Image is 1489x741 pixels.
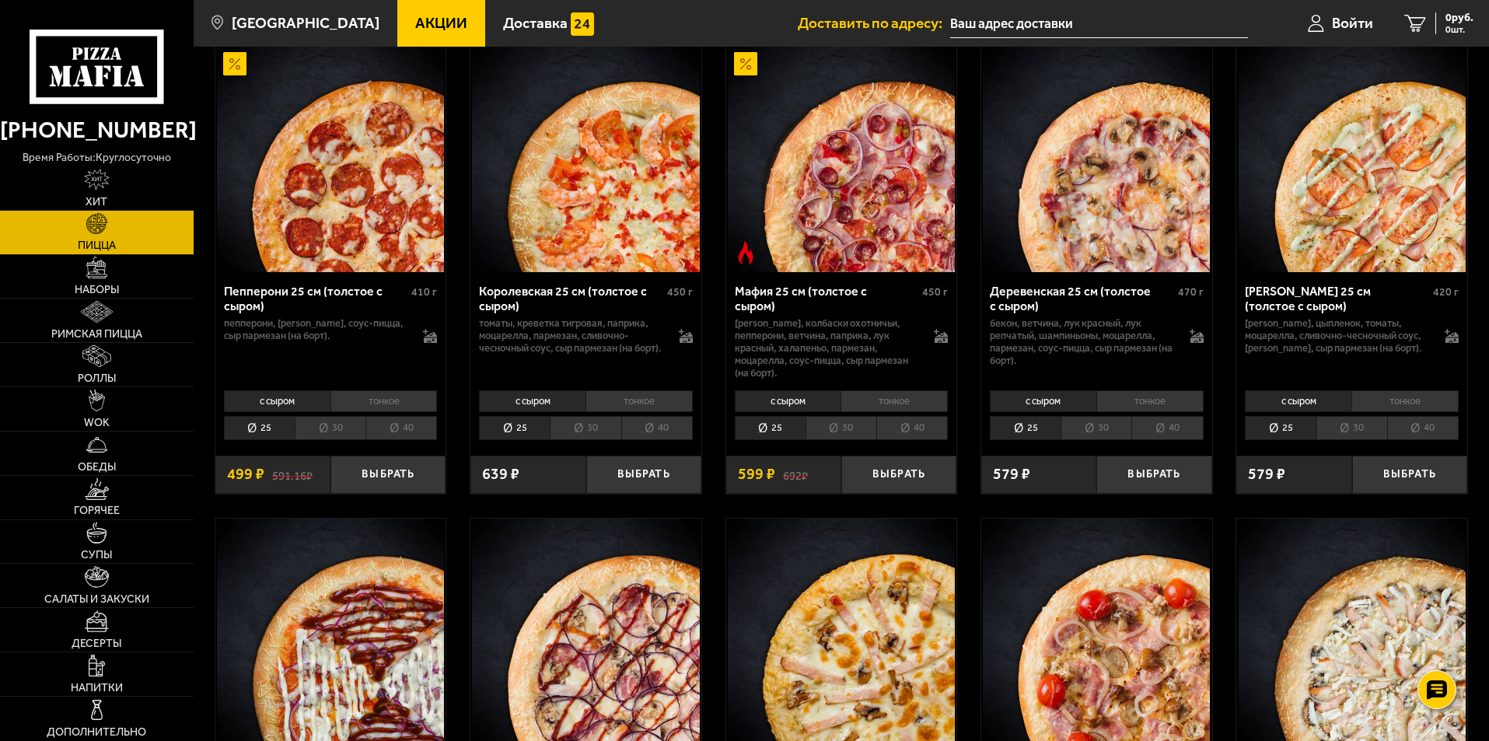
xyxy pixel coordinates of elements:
li: 30 [1316,416,1387,440]
span: Обеды [78,462,116,473]
span: Дополнительно [47,727,146,738]
li: 40 [1387,416,1459,440]
span: Горячее [74,505,120,516]
img: 15daf4d41897b9f0e9f617042186c801.svg [571,12,594,36]
span: Акции [415,16,467,30]
li: 30 [550,416,620,440]
li: 25 [735,416,806,440]
a: Чикен Ранч 25 см (толстое с сыром) [1236,45,1467,272]
span: 420 г [1433,285,1459,299]
button: Выбрать [1352,456,1467,494]
li: 25 [1245,416,1316,440]
span: Салаты и закуски [44,594,149,605]
li: 40 [621,416,693,440]
img: Акционный [223,52,246,75]
span: Хит [86,197,107,208]
span: Супы [81,550,112,561]
div: Деревенская 25 см (толстое с сыром) [990,284,1174,313]
img: Мафия 25 см (толстое с сыром) [728,45,955,272]
li: 30 [806,416,876,440]
li: тонкое [330,390,438,412]
div: Мафия 25 см (толстое с сыром) [735,284,919,313]
span: WOK [84,418,110,428]
span: 639 ₽ [482,467,519,482]
button: Выбрать [586,456,701,494]
button: Выбрать [1096,456,1211,494]
span: Пицца [78,240,116,251]
span: Десерты [72,638,121,649]
a: АкционныйПепперони 25 см (толстое с сыром) [215,45,446,272]
a: Деревенская 25 см (толстое с сыром) [981,45,1212,272]
li: 25 [990,416,1061,440]
span: Роллы [78,373,116,384]
div: Королевская 25 см (толстое с сыром) [479,284,663,313]
span: 499 ₽ [227,467,264,482]
span: [GEOGRAPHIC_DATA] [232,16,379,30]
img: Королевская 25 см (толстое с сыром) [472,45,699,272]
li: 30 [295,416,365,440]
img: Акционный [734,52,757,75]
img: Пепперони 25 см (толстое с сыром) [217,45,444,272]
li: тонкое [1351,390,1459,412]
div: [PERSON_NAME] 25 см (толстое с сыром) [1245,284,1429,313]
li: с сыром [735,390,841,412]
p: томаты, креветка тигровая, паприка, моцарелла, пармезан, сливочно-чесночный соус, сыр пармезан (н... [479,317,663,355]
button: Выбрать [330,456,446,494]
li: 25 [224,416,295,440]
span: 410 г [411,285,437,299]
li: с сыром [990,390,1096,412]
input: Ваш адрес доставки [950,9,1248,38]
li: 40 [365,416,437,440]
img: Острое блюдо [734,241,757,264]
li: с сыром [1245,390,1351,412]
a: Королевская 25 см (толстое с сыром) [470,45,701,272]
li: тонкое [585,390,693,412]
span: Доставить по адресу: [798,16,950,30]
s: 692 ₽ [783,467,808,482]
span: 0 руб. [1445,12,1473,23]
a: АкционныйОстрое блюдоМафия 25 см (толстое с сыром) [726,45,957,272]
span: Напитки [71,683,123,694]
li: 40 [876,416,948,440]
button: Выбрать [841,456,956,494]
li: тонкое [1096,390,1204,412]
span: Доставка [503,16,568,30]
li: 25 [479,416,550,440]
span: Войти [1332,16,1373,30]
s: 591.16 ₽ [272,467,313,482]
img: Деревенская 25 см (толстое с сыром) [983,45,1210,272]
span: 0 шт. [1445,25,1473,34]
span: Римская пицца [51,329,142,340]
span: 450 г [667,285,693,299]
li: с сыром [479,390,585,412]
div: Пепперони 25 см (толстое с сыром) [224,284,408,313]
p: [PERSON_NAME], колбаски охотничьи, пепперони, ветчина, паприка, лук красный, халапеньо, пармезан,... [735,317,919,379]
span: 450 г [922,285,948,299]
span: 599 ₽ [738,467,775,482]
li: 40 [1131,416,1203,440]
p: пепперони, [PERSON_NAME], соус-пицца, сыр пармезан (на борт). [224,317,408,342]
span: Наборы [75,285,119,295]
li: 30 [1061,416,1131,440]
p: бекон, ветчина, лук красный, лук репчатый, шампиньоны, моцарелла, пармезан, соус-пицца, сыр парме... [990,317,1174,367]
li: с сыром [224,390,330,412]
span: 579 ₽ [1248,467,1285,482]
span: 470 г [1178,285,1204,299]
p: [PERSON_NAME], цыпленок, томаты, моцарелла, сливочно-чесночный соус, [PERSON_NAME], сыр пармезан ... [1245,317,1429,355]
li: тонкое [841,390,948,412]
img: Чикен Ранч 25 см (толстое с сыром) [1239,45,1466,272]
span: 579 ₽ [993,467,1030,482]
